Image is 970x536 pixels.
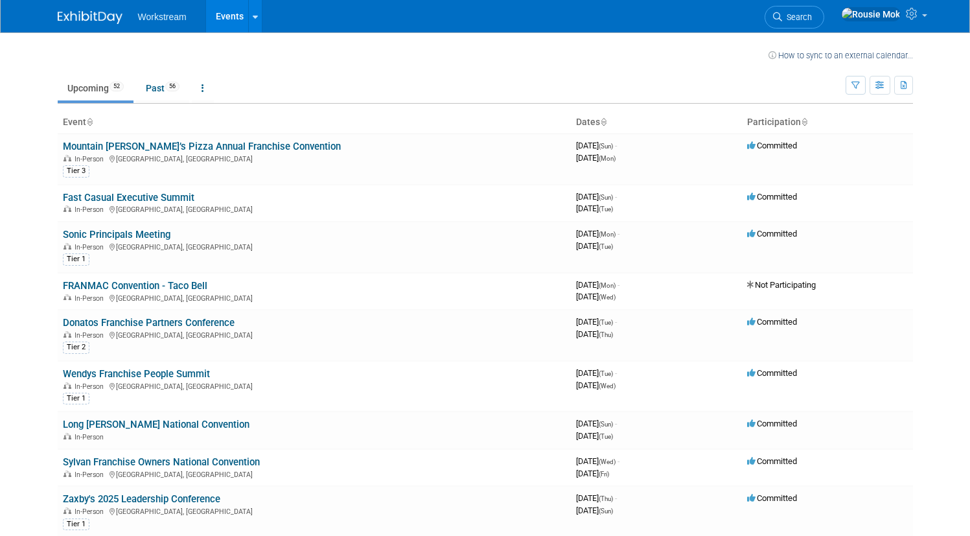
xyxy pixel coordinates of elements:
a: Sylvan Franchise Owners National Convention [63,456,260,468]
span: [DATE] [576,329,613,339]
div: [GEOGRAPHIC_DATA], [GEOGRAPHIC_DATA] [63,506,566,516]
span: (Sun) [599,421,613,428]
div: Tier 1 [63,253,89,265]
img: In-Person Event [64,294,71,301]
div: Tier 2 [63,342,89,353]
span: [DATE] [576,204,613,213]
div: [GEOGRAPHIC_DATA], [GEOGRAPHIC_DATA] [63,292,566,303]
span: [DATE] [576,368,617,378]
span: Committed [747,317,797,327]
span: In-Person [75,243,108,251]
a: Zaxby's 2025 Leadership Conference [63,493,220,505]
a: How to sync to an external calendar... [768,51,913,60]
span: - [618,280,619,290]
span: (Tue) [599,319,613,326]
a: Donatos Franchise Partners Conference [63,317,235,329]
span: [DATE] [576,141,617,150]
div: [GEOGRAPHIC_DATA], [GEOGRAPHIC_DATA] [63,469,566,479]
span: (Sun) [599,194,613,201]
div: [GEOGRAPHIC_DATA], [GEOGRAPHIC_DATA] [63,153,566,163]
span: Committed [747,229,797,239]
span: Committed [747,368,797,378]
th: Event [58,111,571,134]
span: (Mon) [599,155,616,162]
span: 56 [165,82,179,91]
span: [DATE] [576,506,613,515]
img: In-Person Event [64,243,71,250]
a: Search [765,6,824,29]
th: Dates [571,111,742,134]
span: [DATE] [576,280,619,290]
div: Tier 3 [63,165,89,177]
span: - [615,493,617,503]
span: Committed [747,192,797,202]
a: Long [PERSON_NAME] National Convention [63,419,249,430]
img: In-Person Event [64,331,71,338]
img: In-Person Event [64,507,71,514]
a: Sort by Participation Type [801,117,807,127]
span: - [615,317,617,327]
img: In-Person Event [64,471,71,477]
div: [GEOGRAPHIC_DATA], [GEOGRAPHIC_DATA] [63,204,566,214]
span: (Mon) [599,231,616,238]
span: In-Person [75,331,108,340]
span: [DATE] [576,241,613,251]
span: - [618,456,619,466]
img: Rousie Mok [841,7,901,21]
span: [DATE] [576,431,613,441]
span: In-Person [75,155,108,163]
a: Past56 [136,76,189,100]
div: [GEOGRAPHIC_DATA], [GEOGRAPHIC_DATA] [63,241,566,251]
span: (Tue) [599,205,613,213]
span: [DATE] [576,380,616,390]
span: (Sun) [599,507,613,515]
span: - [615,419,617,428]
span: Committed [747,456,797,466]
span: [DATE] [576,456,619,466]
span: Committed [747,419,797,428]
span: Not Participating [747,280,816,290]
span: (Tue) [599,243,613,250]
a: Fast Casual Executive Summit [63,192,194,204]
span: Workstream [138,12,187,22]
span: (Mon) [599,282,616,289]
span: (Tue) [599,370,613,377]
span: [DATE] [576,229,619,239]
a: Sonic Principals Meeting [63,229,170,240]
span: (Thu) [599,495,613,502]
img: In-Person Event [64,382,71,389]
div: Tier 1 [63,519,89,530]
span: (Fri) [599,471,609,478]
span: Committed [747,141,797,150]
a: Sort by Event Name [86,117,93,127]
span: [DATE] [576,192,617,202]
span: (Tue) [599,433,613,440]
img: ExhibitDay [58,11,122,24]
span: [DATE] [576,469,609,478]
span: [DATE] [576,493,617,503]
a: Mountain [PERSON_NAME]’s Pizza Annual Franchise Convention [63,141,341,152]
img: In-Person Event [64,433,71,439]
span: (Thu) [599,331,613,338]
span: - [618,229,619,239]
span: In-Person [75,471,108,479]
span: [DATE] [576,317,617,327]
span: - [615,368,617,378]
span: (Wed) [599,382,616,390]
span: [DATE] [576,153,616,163]
span: In-Person [75,205,108,214]
div: [GEOGRAPHIC_DATA], [GEOGRAPHIC_DATA] [63,329,566,340]
span: Search [782,12,812,22]
span: (Wed) [599,458,616,465]
span: In-Person [75,382,108,391]
a: Wendys Franchise People Summit [63,368,210,380]
span: 52 [110,82,124,91]
img: In-Person Event [64,155,71,161]
span: - [615,192,617,202]
span: [DATE] [576,419,617,428]
span: In-Person [75,433,108,441]
span: [DATE] [576,292,616,301]
a: Upcoming52 [58,76,133,100]
span: (Wed) [599,294,616,301]
span: Committed [747,493,797,503]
